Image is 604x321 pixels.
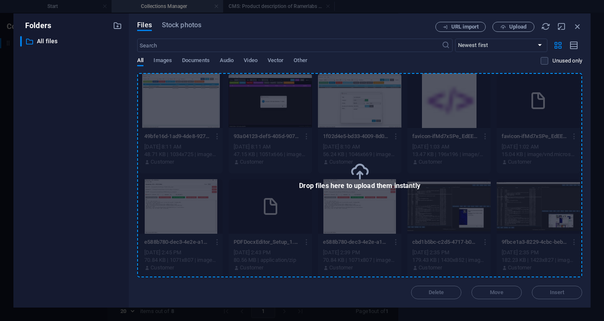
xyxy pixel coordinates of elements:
p: Folders [20,20,51,31]
span: Vector [268,55,284,67]
i: Reload [541,22,550,31]
i: Close [573,22,582,31]
span: Images [154,55,172,67]
span: Files [137,20,152,30]
span: Video [244,55,257,67]
i: Create new folder [113,21,122,30]
span: All [137,55,143,67]
button: URL import [435,22,486,32]
span: Drop files here to upload them instantly [299,182,420,190]
p: Unused only [552,57,582,65]
span: Upload [509,24,526,29]
p: All files [37,37,107,46]
span: Stock photos [162,20,201,30]
div: ​ [20,36,22,47]
span: URL import [451,24,479,29]
span: Documents [182,55,210,67]
button: Upload [492,22,534,32]
span: Other [294,55,307,67]
input: Search [137,39,441,52]
span: Audio [220,55,234,67]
